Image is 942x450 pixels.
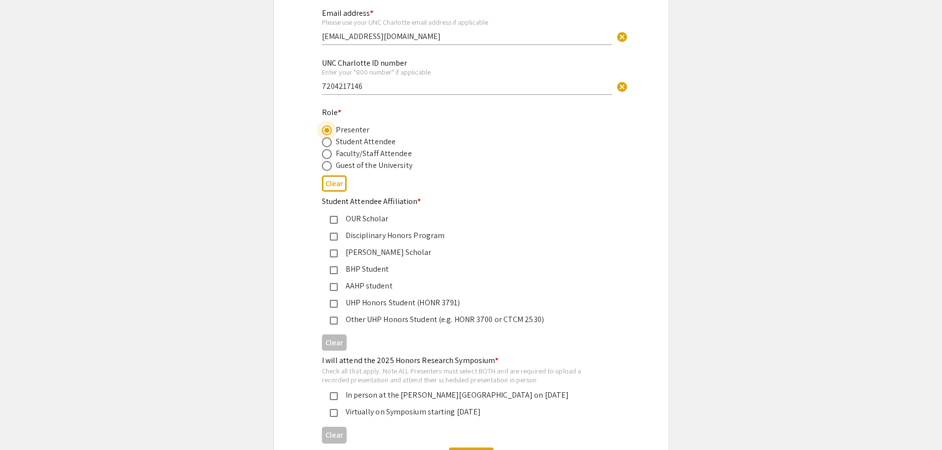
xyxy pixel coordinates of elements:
div: Please use your UNC Charlotte email address if applicable [322,18,612,27]
mat-label: Email address [322,8,373,18]
div: Disciplinary Honors Program [338,230,597,242]
span: cancel [616,81,628,93]
div: Enter your "800 number" if applicable [322,68,612,77]
button: Clear [612,77,632,96]
div: Presenter [336,124,370,136]
mat-label: Student Attendee Affiliation [322,196,421,206]
div: Faculty/Staff Attendee [336,148,412,160]
div: Check all that apply. Note ALL Presenters must select BOTH and are required to upload a recorded ... [322,367,605,384]
div: In person at the [PERSON_NAME][GEOGRAPHIC_DATA] on [DATE] [338,389,597,401]
div: Other UHP Honors Student (e.g. HONR 3700 or CTCM 2530) [338,314,597,326]
span: cancel [616,31,628,43]
button: Clear [322,334,347,351]
div: Student Attendee [336,136,396,148]
iframe: Chat [7,406,42,443]
input: Type Here [322,31,612,41]
mat-label: Role [322,107,342,118]
button: Clear [322,175,347,192]
mat-label: UNC Charlotte ID number [322,58,407,68]
div: [PERSON_NAME] Scholar [338,246,597,258]
div: OUR Scholar [338,213,597,225]
button: Clear [612,27,632,46]
div: UHP Honors Student (HONR 3791) [338,297,597,309]
div: BHP Student [338,263,597,275]
div: AAHP student [338,280,597,292]
input: Type Here [322,81,612,91]
div: Guest of the University [336,160,412,171]
div: Virtually on Symposium starting [DATE] [338,406,597,418]
button: Clear [322,427,347,443]
mat-label: I will attend the 2025 Honors Research Symposium [322,355,499,366]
